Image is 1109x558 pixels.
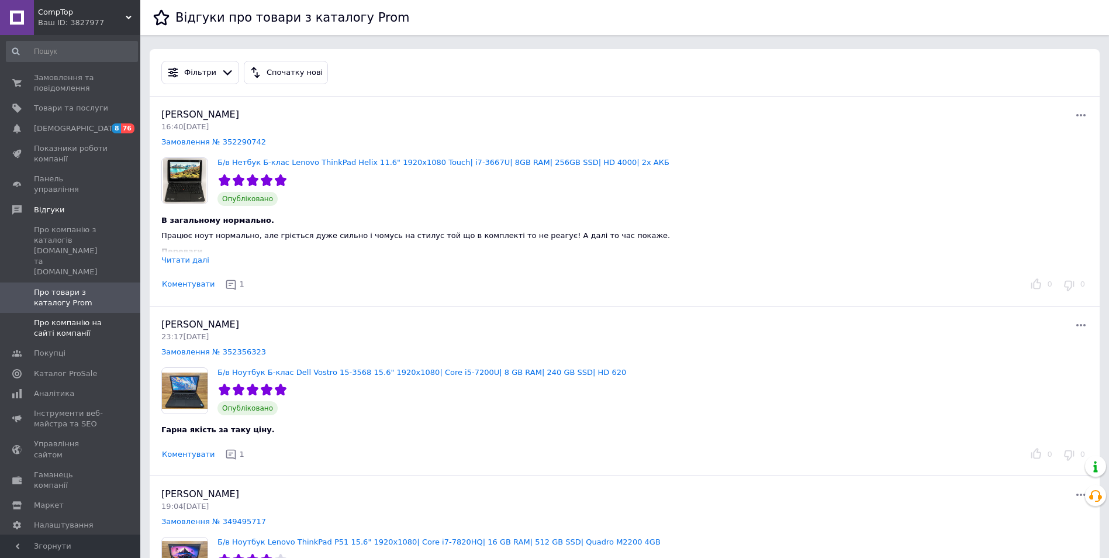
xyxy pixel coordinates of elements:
[264,67,325,79] div: Спочатку нові
[34,174,108,195] span: Панель управління
[217,192,278,206] span: Опубліковано
[34,388,74,399] span: Аналітика
[161,449,215,461] button: Коментувати
[34,225,108,278] span: Про компанію з каталогів [DOMAIN_NAME] та [DOMAIN_NAME]
[6,41,138,62] input: Пошук
[182,67,219,79] div: Фільтри
[34,143,108,164] span: Показники роботи компанії
[222,275,249,294] button: 1
[121,123,134,133] span: 76
[161,137,266,146] a: Замовлення № 352290742
[161,488,239,500] span: [PERSON_NAME]
[34,123,120,134] span: [DEMOGRAPHIC_DATA]
[34,287,108,308] span: Про товари з каталогу Prom
[161,319,239,330] span: [PERSON_NAME]
[161,256,209,264] div: Читати далі
[34,318,108,339] span: Про компанію на сайті компанії
[217,538,661,546] a: Б/в Ноутбук Lenovo ThinkPad P51 15.6" 1920x1080| Core i7-7820HQ| 16 GB RAM| 512 GB SSD| Quadro M2...
[239,450,244,459] span: 1
[34,500,64,511] span: Маркет
[34,348,65,359] span: Покупці
[222,446,249,464] button: 1
[161,425,275,434] span: Гарна якість за таку ціну.
[161,332,209,341] span: 23:17[DATE]
[34,205,64,215] span: Відгуки
[34,408,108,429] span: Інструменти веб-майстра та SEO
[217,158,669,167] a: Б/в Нетбук Б-клас Lenovo ThinkPad Helix 11.6" 1920x1080 Touch| i7-3667U| 8GB RAM| 256GB SSD| HD 4...
[161,61,239,84] button: Фільтри
[217,401,278,415] span: Опубліковано
[161,517,266,526] a: Замовлення № 349495717
[175,11,409,25] h1: Відгуки про товари з каталогу Prom
[162,158,208,204] img: Б/в Нетбук Б-клас Lenovo ThinkPad Helix 11.6" 1920x1080 Touch| i7-3667U| 8GB RAM| 256GB SSD| HD 4...
[34,368,97,379] span: Каталог ProSale
[217,368,626,377] a: Б/в Ноутбук Б-клас Dell Vostro 15-3568 15.6" 1920x1080| Core i5-7200U| 8 GB RAM| 240 GB SSD| HD 620
[161,216,274,225] span: В загальному нормально.
[161,247,203,256] span: Переваги
[244,61,328,84] button: Спочатку нові
[161,231,670,240] span: Працює ноут нормально, але гріється дуже сильно і чомусь на стилус той що в комплекті то не реагу...
[161,502,209,511] span: 19:04[DATE]
[161,109,239,120] span: [PERSON_NAME]
[34,439,108,460] span: Управління сайтом
[161,347,266,356] a: Замовлення № 352356323
[161,122,209,131] span: 16:40[DATE]
[38,18,140,28] div: Ваш ID: 3827977
[239,280,244,288] span: 1
[161,278,215,291] button: Коментувати
[34,520,94,531] span: Налаштування
[162,368,208,414] img: Б/в Ноутбук Б-клас Dell Vostro 15-3568 15.6" 1920x1080| Core i5-7200U| 8 GB RAM| 240 GB SSD| HD 620
[34,470,108,491] span: Гаманець компанії
[34,73,108,94] span: Замовлення та повідомлення
[34,103,108,113] span: Товари та послуги
[38,7,126,18] span: CompTop
[112,123,121,133] span: 8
